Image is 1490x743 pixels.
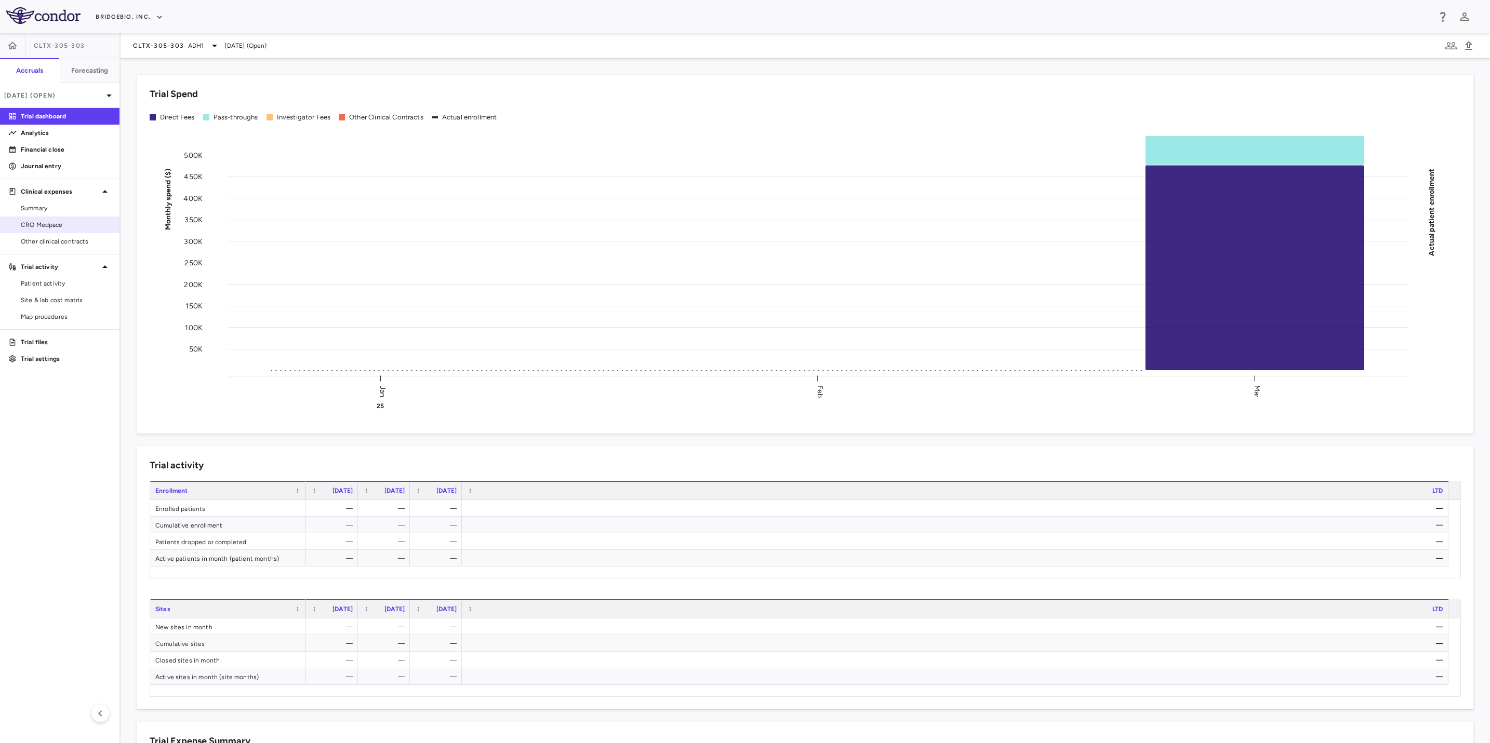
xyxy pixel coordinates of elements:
text: 25 [377,402,384,410]
div: — [367,533,405,550]
div: — [419,652,457,668]
div: — [471,500,1443,517]
p: Trial settings [21,354,111,363]
p: Analytics [21,128,111,138]
div: — [419,550,457,566]
span: Sites [155,605,170,613]
tspan: 450K [184,172,203,181]
h6: Trial Spend [150,87,198,101]
div: — [315,618,353,635]
span: [DATE] [436,605,457,613]
div: Direct Fees [160,113,195,122]
tspan: 500K [184,151,203,159]
div: — [471,550,1443,566]
span: Patient activity [21,279,111,288]
div: — [471,533,1443,550]
span: Enrollment [155,487,188,494]
span: [DATE] (Open) [225,41,267,50]
p: Financial close [21,145,111,154]
div: — [367,500,405,517]
div: — [419,517,457,533]
p: Clinical expenses [21,187,99,196]
div: — [315,635,353,652]
div: — [419,668,457,685]
div: Pass-throughs [214,113,258,122]
div: — [419,533,457,550]
div: Cumulative sites [150,635,306,651]
span: CLTX-305-303 [133,42,184,50]
span: LTD [1432,605,1443,613]
tspan: Actual patient enrollment [1427,168,1436,255]
tspan: 300K [184,237,203,246]
span: [DATE] [436,487,457,494]
span: Site & lab cost matrix [21,295,111,305]
div: — [419,500,457,517]
p: Trial files [21,337,111,347]
tspan: 400K [183,194,203,202]
div: — [471,668,1443,685]
div: — [471,517,1443,533]
div: — [367,618,405,635]
span: CRO Medpace [21,220,111,229]
img: logo-full-SnFGN8VE.png [6,7,81,24]
p: Trial activity [21,262,99,272]
p: [DATE] (Open) [4,91,103,100]
div: Cumulative enrollment [150,517,306,533]
span: CLTX-305-303 [34,42,85,50]
div: Enrolled patients [150,500,306,516]
span: Map procedures [21,312,111,321]
span: LTD [1432,487,1443,494]
tspan: 350K [184,215,203,224]
p: Journal entry [21,161,111,171]
div: Actual enrollment [442,113,497,122]
div: — [367,635,405,652]
div: — [419,635,457,652]
div: — [367,652,405,668]
span: Other clinical contracts [21,237,111,246]
text: Feb [816,385,824,397]
div: Investigator Fees [277,113,331,122]
div: Closed sites in month [150,652,306,668]
div: — [315,550,353,566]
div: Active sites in month (site months) [150,668,306,684]
tspan: 250K [184,259,203,267]
text: Mar [1253,385,1261,397]
span: [DATE] [332,487,353,494]
tspan: 50K [189,345,203,354]
div: — [471,652,1443,668]
div: — [315,533,353,550]
div: — [471,618,1443,635]
span: [DATE] [384,487,405,494]
tspan: 150K [185,302,203,310]
h6: Accruals [16,66,43,75]
p: Trial dashboard [21,112,111,121]
tspan: 100K [185,323,203,332]
tspan: Monthly spend ($) [164,168,172,230]
span: [DATE] [332,605,353,613]
span: Summary [21,204,111,213]
text: Jan [378,385,387,397]
span: [DATE] [384,605,405,613]
h6: Forecasting [71,66,109,75]
div: New sites in month [150,618,306,634]
div: — [419,618,457,635]
div: — [315,500,353,517]
div: — [471,635,1443,652]
button: BridgeBio, Inc. [96,9,163,25]
tspan: 200K [184,280,203,289]
div: — [315,517,353,533]
span: ADH1 [188,41,204,50]
div: Patients dropped or completed [150,533,306,549]
div: — [315,668,353,685]
div: — [367,517,405,533]
div: — [315,652,353,668]
div: — [367,668,405,685]
h6: Trial activity [150,458,204,472]
div: Other Clinical Contracts [349,113,423,122]
div: Active patients in month (patient months) [150,550,306,566]
div: — [367,550,405,566]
